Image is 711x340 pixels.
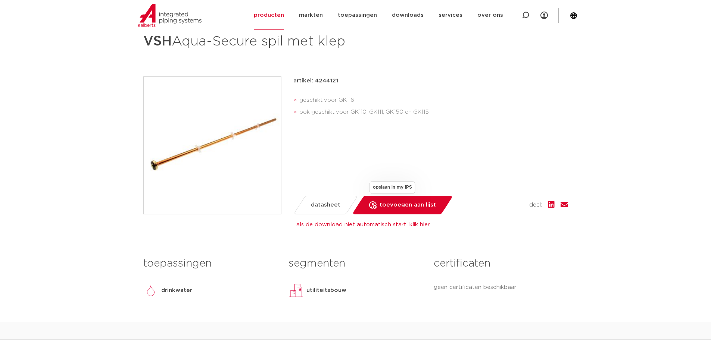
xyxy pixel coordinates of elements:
[144,77,281,214] img: Product Image for VSH Aqua-Secure spil met klep
[143,30,424,53] h1: Aqua-Secure spil met klep
[306,286,346,295] p: utiliteitsbouw
[311,199,340,211] span: datasheet
[143,35,172,48] strong: VSH
[289,256,422,271] h3: segmenten
[143,256,277,271] h3: toepassingen
[434,256,568,271] h3: certificaten
[380,199,436,211] span: toevoegen aan lijst
[289,283,303,298] img: utiliteitsbouw
[143,283,158,298] img: drinkwater
[296,222,430,227] a: als de download niet automatisch start, klik hier
[529,201,542,210] span: deel:
[299,106,568,118] li: ook geschikt voor GK110, GK111, GK150 en GK115
[434,283,568,292] p: geen certificaten beschikbaar
[369,181,415,194] span: opslaan in my IPS
[161,286,192,295] p: drinkwater
[293,196,358,214] a: datasheet
[299,94,568,106] li: geschikt voor GK116
[293,76,338,85] p: artikel: 4244121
